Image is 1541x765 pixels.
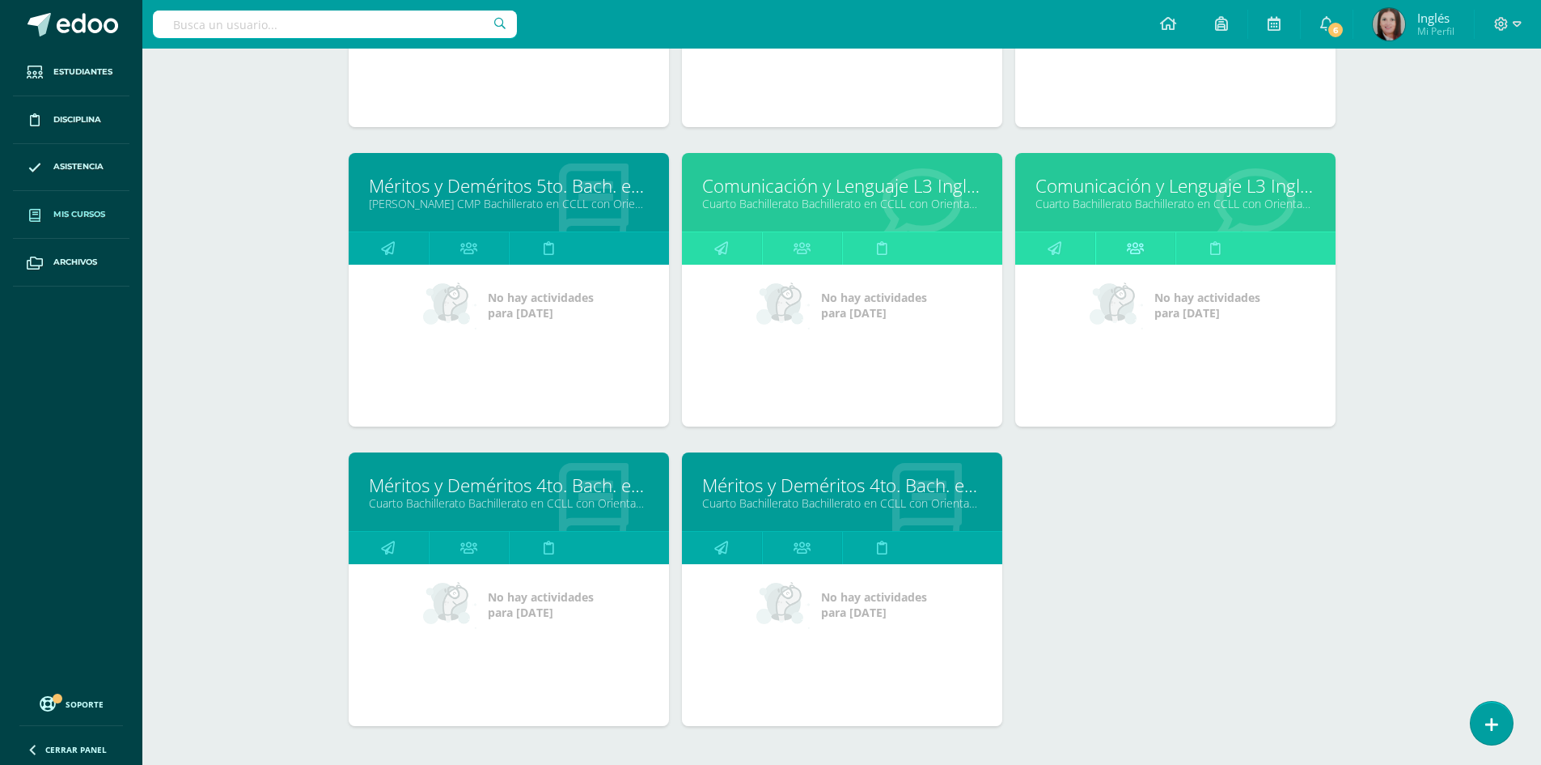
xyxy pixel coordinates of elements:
span: Estudiantes [53,66,112,79]
span: No hay actividades para [DATE] [488,589,594,620]
a: Estudiantes [13,49,129,96]
span: Cerrar panel [45,744,107,755]
a: Comunicación y Lenguaje L3 Inglés [1035,173,1315,198]
a: Cuarto Bachillerato Bachillerato en CCLL con Orientación en Diseño Gráfico "B" [702,495,982,511]
a: Archivos [13,239,129,287]
input: Busca un usuario... [153,11,517,38]
a: Disciplina [13,96,129,144]
img: e03ec1ec303510e8e6f60bf4728ca3bf.png [1373,8,1405,40]
span: No hay actividades para [DATE] [821,290,927,321]
a: Méritos y Deméritos 4to. Bach. en CCLL. con Orientación en Diseño Gráfico "A" [369,473,649,498]
a: Comunicación y Lenguaje L3 Inglés [702,173,982,198]
a: Méritos y Deméritos 4to. Bach. en CCLL. con Orientación en Diseño Gráfico "B" [702,473,982,498]
span: Soporte [66,699,104,710]
a: Méritos y Deméritos 5to. Bach. en CCLL. "D" [369,173,649,198]
span: No hay actividades para [DATE] [821,589,927,620]
span: No hay actividades para [DATE] [1154,290,1260,321]
a: [PERSON_NAME] CMP Bachillerato en CCLL con Orientación en Computación "D" [369,196,649,211]
a: Cuarto Bachillerato Bachillerato en CCLL con Orientación en Diseño Gráfico "A" [369,495,649,511]
img: no_activities_small.png [423,580,476,629]
img: no_activities_small.png [756,281,810,329]
img: no_activities_small.png [756,580,810,629]
span: Archivos [53,256,97,269]
a: Asistencia [13,144,129,192]
a: Mis cursos [13,191,129,239]
span: No hay actividades para [DATE] [488,290,594,321]
span: Asistencia [53,160,104,173]
img: no_activities_small.png [423,281,476,329]
span: Mis cursos [53,208,105,221]
span: Inglés [1417,10,1454,26]
span: 6 [1327,21,1344,39]
a: Cuarto Bachillerato Bachillerato en CCLL con Orientación en Diseño Gráfico "A" [702,196,982,211]
span: Mi Perfil [1417,24,1454,38]
span: Disciplina [53,113,101,126]
a: Soporte [19,692,123,714]
img: no_activities_small.png [1090,281,1143,329]
a: Cuarto Bachillerato Bachillerato en CCLL con Orientación en Diseño Gráfico "B" [1035,196,1315,211]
